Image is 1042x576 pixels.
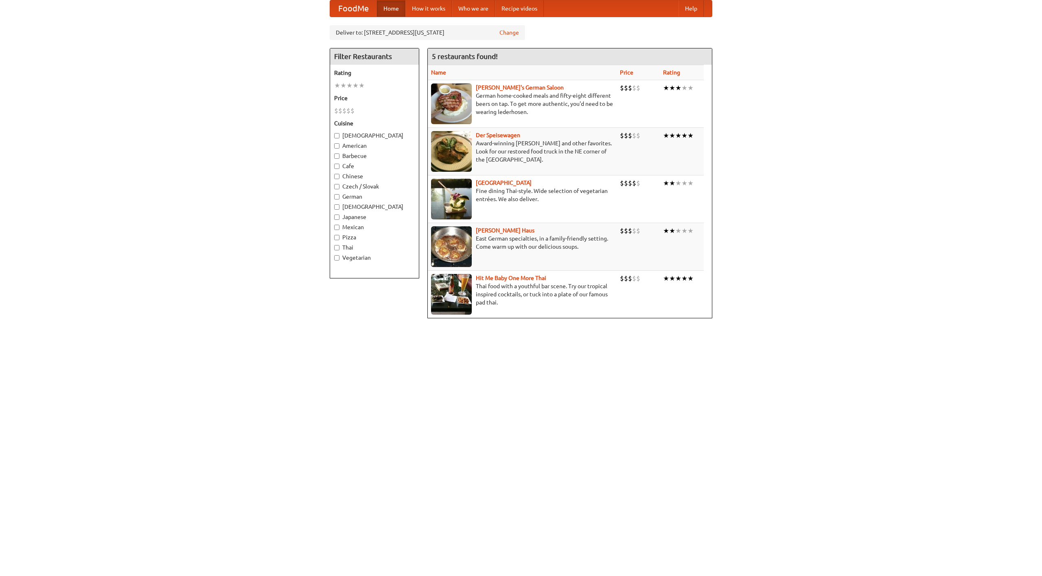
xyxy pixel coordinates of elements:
input: Chinese [334,174,339,179]
a: Rating [663,69,680,76]
a: Recipe videos [495,0,544,17]
li: $ [342,106,346,115]
input: Japanese [334,215,339,220]
label: Vegetarian [334,254,415,262]
label: [DEMOGRAPHIC_DATA] [334,131,415,140]
input: Czech / Slovak [334,184,339,189]
label: Mexican [334,223,415,231]
li: ★ [669,83,675,92]
label: Czech / Slovak [334,182,415,191]
input: Thai [334,245,339,250]
input: Cafe [334,164,339,169]
li: $ [636,226,640,235]
p: East German specialties, in a family-friendly setting. Come warm up with our delicious soups. [431,234,613,251]
li: ★ [687,131,694,140]
label: Japanese [334,213,415,221]
p: Award-winning [PERSON_NAME] and other favorites. Look for our restored food truck in the NE corne... [431,139,613,164]
li: $ [632,226,636,235]
label: Barbecue [334,152,415,160]
a: How it works [405,0,452,17]
li: ★ [663,83,669,92]
li: $ [632,131,636,140]
li: $ [620,274,624,283]
a: Who we are [452,0,495,17]
li: ★ [681,179,687,188]
li: $ [624,179,628,188]
label: Pizza [334,233,415,241]
li: $ [636,83,640,92]
input: [DEMOGRAPHIC_DATA] [334,204,339,210]
a: Name [431,69,446,76]
li: $ [636,131,640,140]
li: ★ [675,83,681,92]
li: $ [628,83,632,92]
li: ★ [352,81,359,90]
li: $ [628,274,632,283]
a: [PERSON_NAME]'s German Saloon [476,84,564,91]
li: $ [636,179,640,188]
h4: Filter Restaurants [330,48,419,65]
a: Change [499,28,519,37]
li: ★ [663,274,669,283]
li: ★ [334,81,340,90]
label: Chinese [334,172,415,180]
a: Der Speisewagen [476,132,520,138]
li: $ [620,179,624,188]
li: $ [628,131,632,140]
li: $ [338,106,342,115]
li: ★ [687,226,694,235]
li: $ [346,106,350,115]
li: ★ [687,179,694,188]
li: $ [624,83,628,92]
li: $ [624,226,628,235]
li: $ [628,179,632,188]
li: $ [628,226,632,235]
li: $ [350,106,355,115]
li: $ [632,274,636,283]
li: $ [632,179,636,188]
h5: Cuisine [334,119,415,127]
li: ★ [687,83,694,92]
h5: Price [334,94,415,102]
li: $ [624,274,628,283]
li: ★ [675,226,681,235]
a: Home [377,0,405,17]
li: ★ [681,83,687,92]
img: esthers.jpg [431,83,472,124]
li: $ [636,274,640,283]
label: Thai [334,243,415,252]
label: American [334,142,415,150]
li: $ [624,131,628,140]
input: German [334,194,339,199]
li: ★ [681,226,687,235]
li: ★ [669,226,675,235]
p: Fine dining Thai-style. Wide selection of vegetarian entrées. We also deliver. [431,187,613,203]
label: [DEMOGRAPHIC_DATA] [334,203,415,211]
img: kohlhaus.jpg [431,226,472,267]
li: ★ [681,274,687,283]
li: ★ [669,131,675,140]
li: ★ [346,81,352,90]
input: American [334,143,339,149]
label: Cafe [334,162,415,170]
input: Barbecue [334,153,339,159]
input: [DEMOGRAPHIC_DATA] [334,133,339,138]
li: ★ [687,274,694,283]
input: Mexican [334,225,339,230]
li: ★ [663,226,669,235]
li: ★ [675,274,681,283]
li: ★ [359,81,365,90]
a: [GEOGRAPHIC_DATA] [476,180,532,186]
ng-pluralize: 5 restaurants found! [432,53,498,60]
b: [PERSON_NAME] Haus [476,227,534,234]
img: satay.jpg [431,179,472,219]
a: Help [679,0,704,17]
a: Hit Me Baby One More Thai [476,275,546,281]
li: ★ [675,179,681,188]
li: ★ [340,81,346,90]
li: ★ [675,131,681,140]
